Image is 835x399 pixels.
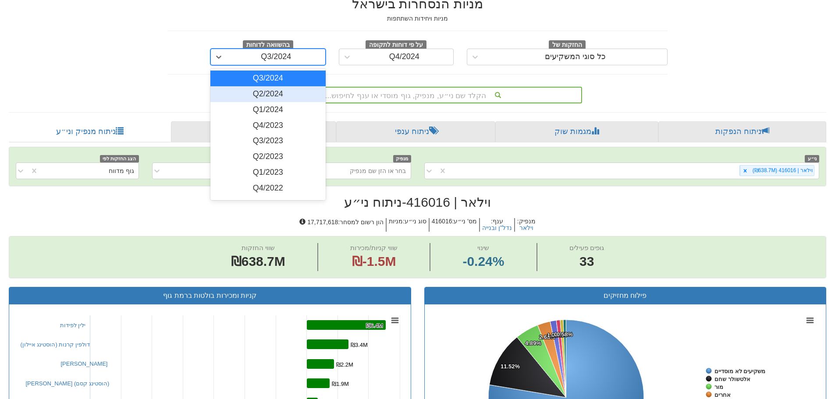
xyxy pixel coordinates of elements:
[501,363,520,370] tspan: 11.52%
[366,322,383,329] tspan: ₪6.4M
[477,244,489,251] span: שינוי
[479,218,514,232] h5: ענף :
[350,244,397,251] span: שווי קניות/מכירות
[297,218,386,232] h5: הון רשום למסחר : 17,717,618
[109,166,134,175] div: גוף מדווח
[714,368,765,374] tspan: משקיעים לא מוסדיים
[482,225,512,231] button: נדל"ן ובנייה
[336,361,353,368] tspan: ₪2.2M
[210,165,326,180] div: Q1/2023
[431,292,820,300] h3: פילוח מחזיקים
[336,121,495,142] a: ניתוח ענפי
[551,332,568,338] tspan: 0.80%
[210,133,326,149] div: Q3/2023
[332,381,349,387] tspan: ₪1.9M
[714,392,731,398] tspan: אחרים
[9,121,171,142] a: ניתוח מנפיק וני״ע
[554,331,570,338] tspan: 0.64%
[210,180,326,196] div: Q4/2022
[16,292,404,300] h3: קניות ומכירות בולטות ברמת גוף
[9,195,826,209] h2: וילאר | 416016 - ניתוח ני״ע
[539,334,555,340] tspan: 2.68%
[210,149,326,165] div: Q2/2023
[714,376,750,382] tspan: אלטשולר שחם
[254,88,581,102] div: הקלד שם ני״ע, מנפיק, גוף מוסדי או ענף לחיפוש...
[389,53,419,61] div: Q4/2024
[525,340,541,346] tspan: 4.89%
[366,40,426,50] span: על פי דוחות לתקופה
[495,121,658,142] a: מגמות שוק
[545,53,606,61] div: כל סוגי המשקיעים
[429,218,479,232] h5: מס' ני״ע : 416016
[549,40,586,50] span: החזקות של
[60,322,86,328] a: ילין לפידות
[210,196,326,212] div: Q3/2022
[171,121,336,142] a: פרופיל משקיע
[714,384,723,390] tspan: מור
[210,118,326,134] div: Q4/2023
[26,380,110,387] a: [PERSON_NAME] (הוסטינג קסם)
[569,252,604,271] span: 33
[210,102,326,118] div: Q1/2024
[242,244,275,251] span: שווי החזקות
[393,155,411,162] span: מנפיק
[261,53,291,61] div: Q3/2024
[519,225,533,231] button: וילאר
[514,218,538,232] h5: מנפיק :
[658,121,826,142] a: ניתוח הנפקות
[462,252,504,271] span: -0.24%
[243,40,293,50] span: בהשוואה לדוחות
[750,166,814,176] div: וילאר | 416016 (₪638.7M)
[61,360,108,367] a: [PERSON_NAME]
[547,332,563,339] tspan: 1.26%
[168,15,668,22] h5: מניות ויחידות השתתפות
[569,244,604,251] span: גופים פעילים
[351,342,368,348] tspan: ₪3.4M
[210,86,326,102] div: Q2/2024
[557,331,573,338] tspan: 0.58%
[100,155,139,162] span: הצג החזקות לפי
[386,218,429,232] h5: סוג ני״ע : מניות
[21,341,90,348] a: דולפין קרנות (הוסטינג איילון)
[352,254,396,268] span: ₪-1.5M
[805,155,819,162] span: ני״ע
[350,166,406,175] div: בחר או הזן שם מנפיק
[231,254,285,268] span: ₪638.7M
[210,71,326,86] div: Q3/2024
